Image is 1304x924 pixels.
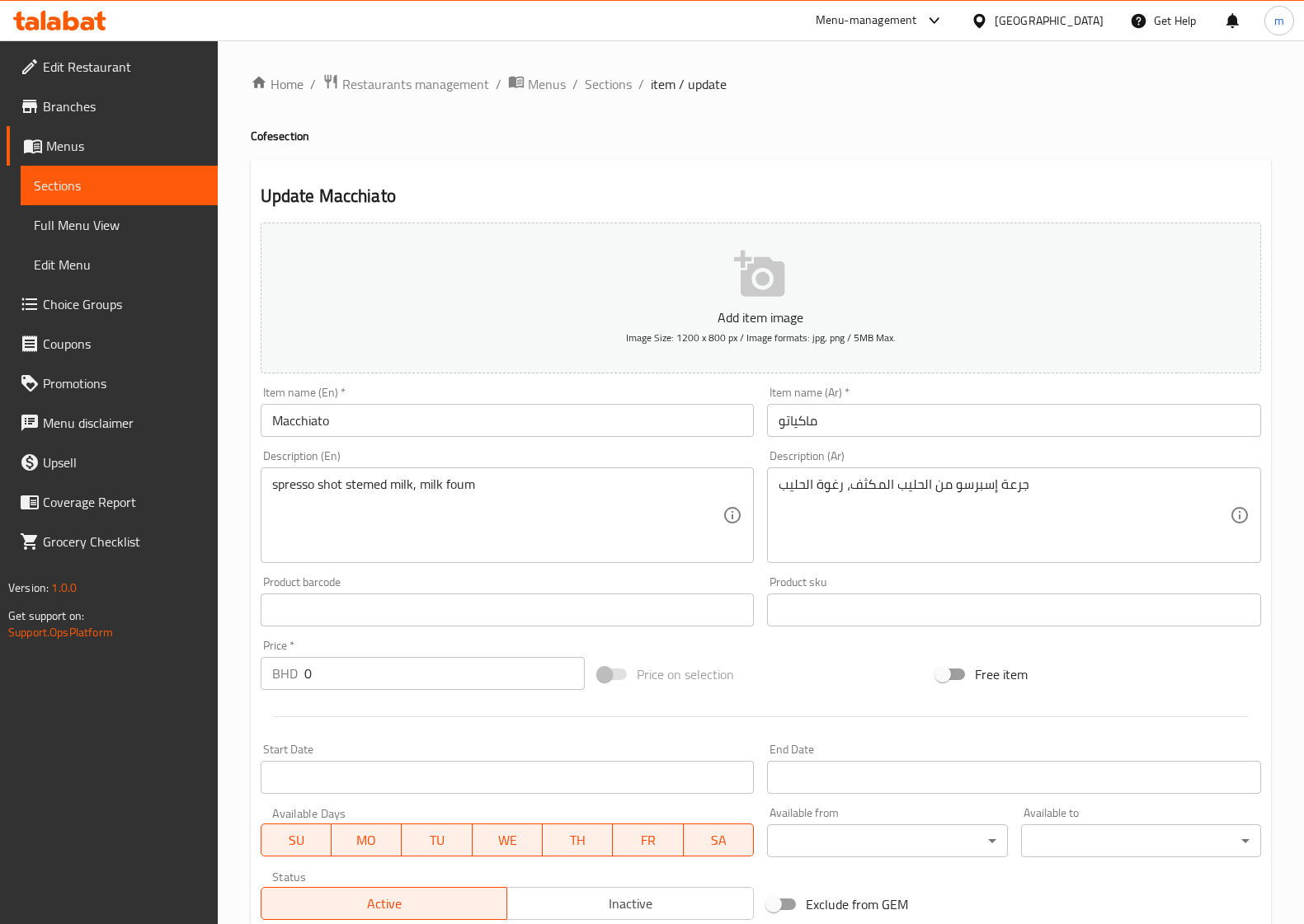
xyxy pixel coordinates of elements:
a: Menu disclaimer [7,403,218,443]
a: Home [251,74,304,94]
a: Promotions [7,364,218,403]
p: BHD [272,664,298,683]
button: FR [613,823,683,856]
nav: breadcrumb [251,73,1271,95]
span: Choice Groups [43,294,205,314]
h4: Cofe section [251,128,1271,144]
a: Grocery Checklist [7,522,218,561]
button: WE [473,823,543,856]
span: Menus [528,74,566,94]
span: WE [479,828,536,852]
span: Promotions [43,373,205,393]
span: Menus [46,136,205,156]
li: / [638,74,644,94]
span: MO [338,828,395,852]
input: Please enter product barcode [261,593,755,626]
a: Restaurants management [322,73,489,95]
h2: Update Macchiato [261,184,1261,209]
button: SU [261,823,332,856]
a: Support.OpsPlatform [8,621,113,643]
div: ​ [767,824,1007,857]
a: Edit Restaurant [7,47,218,87]
span: Restaurants management [342,74,489,94]
li: / [310,74,316,94]
input: Enter name En [261,404,755,437]
textarea: جرعة إسبرسو من الحليب المكثف، رغوة الحليب [779,476,1230,555]
button: TH [543,823,613,856]
input: Enter name Ar [767,404,1261,437]
a: Edit Menu [21,245,218,284]
a: Full Menu View [21,205,218,245]
span: Full Menu View [34,215,205,235]
span: Edit Restaurant [43,57,205,77]
button: MO [332,823,402,856]
a: Menus [7,126,218,166]
span: Branches [43,96,205,116]
input: Please enter price [304,657,586,690]
span: Coverage Report [43,492,205,512]
span: Grocery Checklist [43,532,205,551]
span: Coupons [43,334,205,354]
span: SA [690,828,747,852]
span: TU [408,828,465,852]
span: Active [268,892,501,916]
textarea: spresso shot stemed milk, milk foum [272,476,723,555]
span: TH [549,828,606,852]
a: Menus [508,73,566,95]
button: Inactive [506,887,754,920]
span: Version: [8,577,49,598]
button: TU [402,823,472,856]
a: Coupons [7,324,218,364]
a: Choice Groups [7,284,218,324]
p: Add item image [286,307,1236,327]
span: Image Size: 1200 x 800 px / Image formats: jpg, png / 5MB Max. [626,328,896,347]
span: Inactive [514,892,747,916]
span: SU [268,828,325,852]
div: ​ [1021,824,1261,857]
span: Exclude from GEM [806,894,908,914]
a: Upsell [7,443,218,482]
a: Sections [21,166,218,205]
span: 1.0.0 [51,577,77,598]
a: Sections [585,74,632,94]
input: Please enter product sku [767,593,1261,626]
button: SA [684,823,754,856]
span: Upsell [43,453,205,472]
span: m [1274,12,1284,30]
li: / [572,74,578,94]
button: Add item imageImage Size: 1200 x 800 px / Image formats: jpg, png / 5MB Max. [261,223,1261,373]
span: Edit Menu [34,255,205,274]
li: / [496,74,501,94]
a: Branches [7,87,218,126]
span: Free item [975,664,1028,684]
a: Coverage Report [7,482,218,522]
span: FR [619,828,676,852]
span: Price on selection [637,664,734,684]
div: [GEOGRAPHIC_DATA] [995,12,1104,30]
span: Sections [34,176,205,195]
span: Menu disclaimer [43,413,205,433]
button: Active [261,887,508,920]
div: Menu-management [816,11,917,30]
span: item / update [651,74,727,94]
span: Get support on: [8,605,84,626]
